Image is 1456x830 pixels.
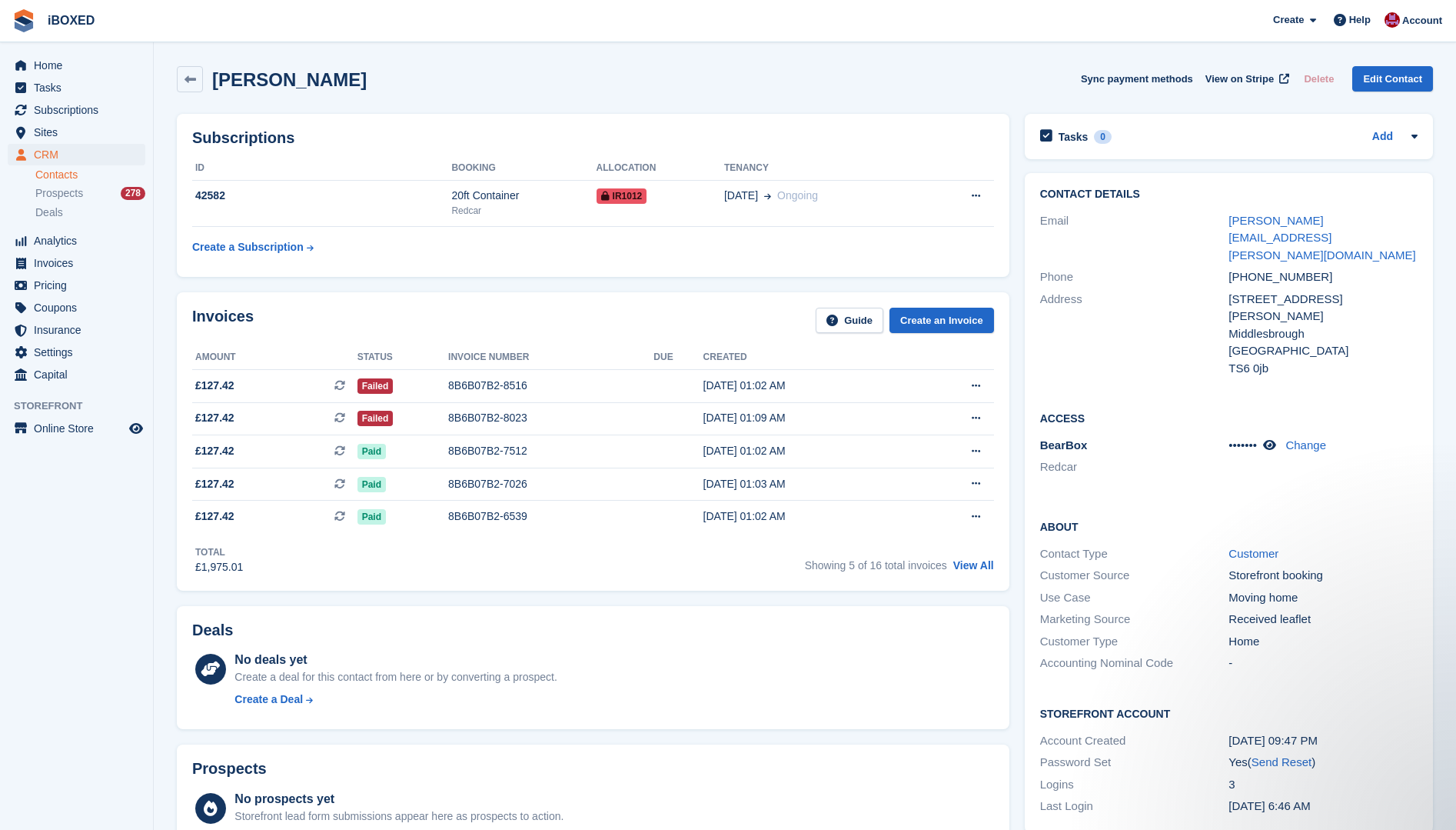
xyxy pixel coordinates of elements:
[703,345,912,370] th: Created
[35,205,63,220] span: Deals
[451,204,596,218] div: Redcar
[195,476,234,492] span: £127.42
[195,559,243,575] div: £1,975.01
[1228,438,1257,452] span: •••••••
[192,156,451,181] th: ID
[816,308,883,333] a: Guide
[1040,268,1229,286] div: Phone
[1228,633,1418,651] div: Home
[889,308,994,333] a: Create an Invoice
[1228,567,1418,585] div: Storefront booking
[1285,438,1326,452] a: Change
[1081,66,1193,92] button: Sync payment methods
[724,188,758,204] span: [DATE]
[1040,655,1229,672] div: Accounting Nominal Code
[35,185,145,202] a: Prospects 278
[1228,655,1418,672] div: -
[34,55,126,76] span: Home
[234,692,303,708] div: Create a Deal
[192,760,267,778] h2: Prospects
[1040,518,1418,534] h2: About
[1040,410,1418,425] h2: Access
[1352,66,1433,92] a: Edit Contact
[448,476,653,492] div: 8B6B07B2-7026
[448,378,653,394] div: 8B6B07B2-8516
[1040,567,1229,585] div: Customer Source
[1228,342,1418,360] div: [GEOGRAPHIC_DATA]
[192,239,304,255] div: Create a Subscription
[1349,12,1371,28] span: Help
[451,156,596,181] th: Booking
[1094,130,1112,144] div: 0
[192,308,254,333] h2: Invoices
[357,509,386,525] span: Paid
[448,410,653,426] div: 8B6B07B2-8023
[953,559,994,572] a: View All
[1228,360,1418,378] div: TS6 0jb
[1372,128,1393,146] a: Add
[192,622,233,639] h2: Deals
[8,342,145,363] a: menu
[34,297,126,318] span: Coupons
[703,443,912,459] div: [DATE] 01:02 AM
[121,187,145,200] div: 278
[35,168,145,182] a: Contacts
[8,230,145,252] a: menu
[34,364,126,385] span: Capital
[1040,545,1229,563] div: Contact Type
[8,144,145,165] a: menu
[1040,633,1229,651] div: Customer Type
[192,188,451,204] div: 42582
[448,508,653,525] div: 8B6B07B2-6539
[1040,438,1088,452] span: BearBox
[703,410,912,426] div: [DATE] 01:09 AM
[8,275,145,296] a: menu
[8,77,145,98] a: menu
[1040,798,1229,815] div: Last Login
[195,410,234,426] span: £127.42
[1040,754,1229,772] div: Password Set
[1252,755,1311,768] a: Send Reset
[1040,458,1229,476] li: Redcar
[1040,589,1229,607] div: Use Case
[8,122,145,143] a: menu
[1040,776,1229,794] div: Logins
[1228,214,1415,262] a: [PERSON_NAME][EMAIL_ADDRESS][PERSON_NAME][DOMAIN_NAME]
[357,378,394,394] span: Failed
[1228,776,1418,794] div: 3
[195,545,243,559] div: Total
[703,476,912,492] div: [DATE] 01:03 AM
[1228,325,1418,343] div: Middlesbrough
[34,418,126,439] span: Online Store
[357,444,386,459] span: Paid
[192,345,357,370] th: Amount
[34,77,126,98] span: Tasks
[1298,66,1340,92] button: Delete
[234,669,557,685] div: Create a deal for this contact from here or by converting a prospect.
[8,364,145,385] a: menu
[597,188,647,204] span: IR1012
[34,144,126,165] span: CRM
[1040,212,1229,265] div: Email
[192,233,314,262] a: Create a Subscription
[1040,732,1229,750] div: Account Created
[1402,13,1442,28] span: Account
[357,477,386,492] span: Paid
[195,443,234,459] span: £127.42
[195,508,234,525] span: £127.42
[8,297,145,318] a: menu
[1228,268,1418,286] div: [PHONE_NUMBER]
[357,411,394,426] span: Failed
[34,99,126,121] span: Subscriptions
[8,319,145,341] a: menu
[703,508,912,525] div: [DATE] 01:02 AM
[34,319,126,341] span: Insurance
[1228,799,1310,812] time: 2024-06-05 05:46:49 UTC
[42,8,101,33] a: iBOXED
[35,186,83,201] span: Prospects
[653,345,703,370] th: Due
[212,69,367,90] h2: [PERSON_NAME]
[234,651,557,669] div: No deals yet
[1040,291,1229,378] div: Address
[35,205,145,221] a: Deals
